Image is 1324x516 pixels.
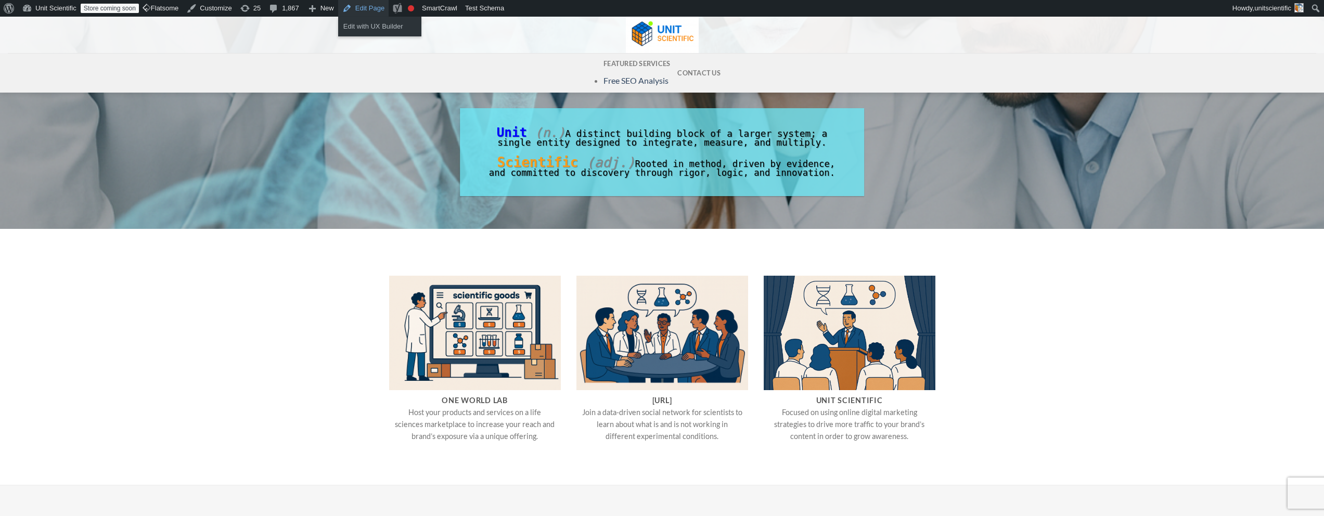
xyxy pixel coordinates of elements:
[338,20,421,33] a: Edit with UX Builder
[586,154,635,170] span: (adj.)
[603,53,670,74] a: Featured Services
[389,276,561,390] img: Scientific goods on a screen that is life size with a scientist looking at what is available.
[769,406,930,442] p: Focused on using online digital marketing strategies to drive more traffic to your brand’s conten...
[582,406,743,442] p: Join a data-driven social network for scientists to learn about what is and is not working in dif...
[489,159,835,178] span: Rooted in method, driven by evidence, and committed to discovery through rigor, logic, and innova...
[769,396,930,406] h5: Unit scientific
[603,75,669,85] a: Free SEO Analysis
[497,154,578,170] strong: Scientific
[408,5,414,11] div: Focus keyphrase not set
[81,4,139,13] a: Store coming soon
[626,17,699,53] img: Unit Scientific
[535,125,565,140] span: (n.)
[677,62,721,83] a: Contact Us
[497,125,528,140] span: Unit
[394,396,556,406] h5: One World Lab
[1254,4,1291,12] span: unitscientific
[394,406,556,442] p: Host your products and services on a life sciences marketplace to increase your reach and brand’s...
[497,128,827,148] span: A distinct building block of a larger system; a single entity designed to integrate, measure, and...
[582,396,743,406] h5: [URL]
